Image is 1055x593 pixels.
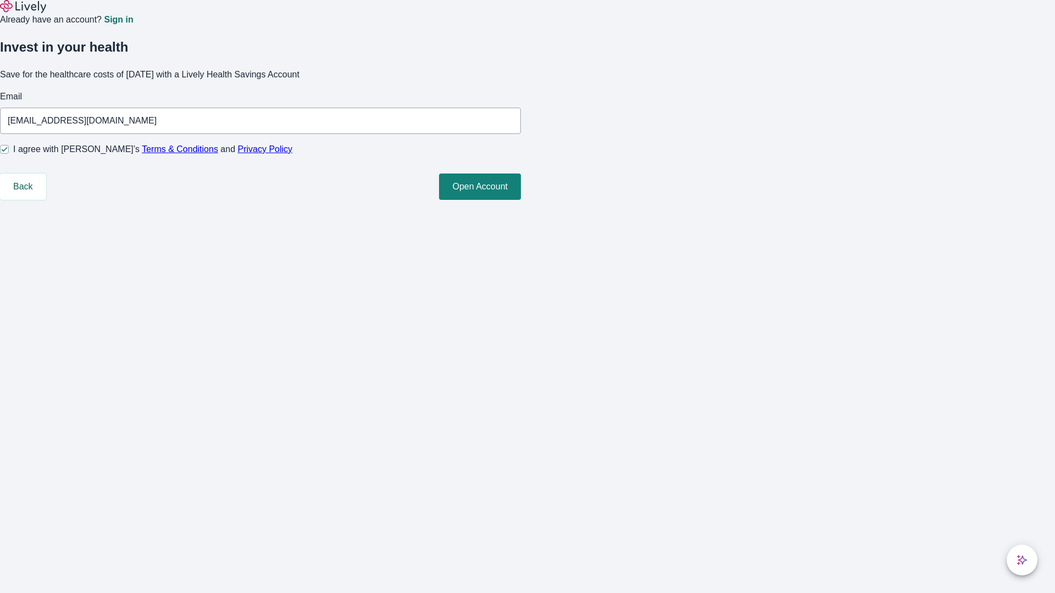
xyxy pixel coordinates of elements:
a: Privacy Policy [238,144,293,154]
a: Terms & Conditions [142,144,218,154]
a: Sign in [104,15,133,24]
button: Open Account [439,174,521,200]
svg: Lively AI Assistant [1017,555,1028,566]
button: chat [1007,545,1037,575]
span: I agree with [PERSON_NAME]’s and [13,143,292,156]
